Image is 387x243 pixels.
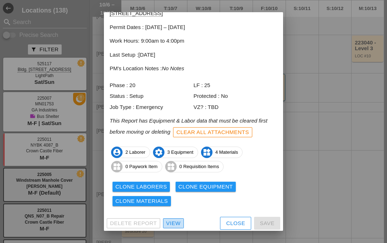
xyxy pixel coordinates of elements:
[110,81,193,90] div: Phase : 20
[115,183,167,191] div: Clone Laborers
[110,118,267,134] i: This Report has Equipment & Labor data that must be cleared first before moving or deleting
[220,217,251,230] button: Close
[176,128,249,137] div: Clear All Attachments
[111,147,123,158] i: account_circle
[193,92,277,100] div: Protected : No
[110,92,193,100] div: Status : Setup
[176,182,236,192] button: Clone Equipment
[110,51,277,59] p: Last Setup :
[201,147,212,158] i: widgets
[110,65,277,73] p: PM's Location Notes :
[110,103,193,111] div: Job Type : Emergency
[138,52,155,58] span: [DATE]
[178,183,233,191] div: Clone Equipment
[111,161,162,172] span: 0 Paywork Item
[165,161,177,172] i: widgets
[153,147,164,158] i: settings
[193,103,277,111] div: VZ? : TBD
[193,81,277,90] div: LF : 25
[115,197,168,205] div: Clone Materials
[201,147,243,158] span: 4 Materials
[163,218,184,228] a: View
[173,127,252,137] button: Clear All Attachments
[162,65,184,71] i: No Notes
[113,196,171,206] button: Clone Materials
[166,219,181,228] div: View
[111,161,123,172] i: widgets
[111,147,150,158] span: 2 Laborer
[166,161,224,172] span: 0 Requisition Items
[110,37,277,45] p: Work Hours: 9:00am to 4:00pm
[226,219,245,228] div: Close
[110,23,277,32] p: Permit Dates : [DATE] – [DATE]
[153,147,198,158] span: 3 Equipment
[113,182,170,192] button: Clone Laborers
